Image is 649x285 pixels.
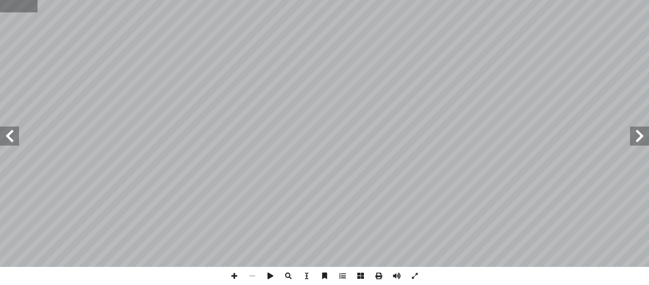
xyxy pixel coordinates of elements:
span: جدول المحتويات [334,267,352,285]
span: صوت [388,267,406,285]
span: حدد الأداة [297,267,315,285]
span: التصغير [243,267,261,285]
span: يبحث [279,267,297,285]
span: مطبعة [370,267,388,285]
span: إشارة مرجعية [315,267,334,285]
span: التشغيل التلقائي [261,267,279,285]
span: تكبير [225,267,243,285]
span: الصفحات [352,267,370,285]
span: تبديل ملء الشاشة [406,267,424,285]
